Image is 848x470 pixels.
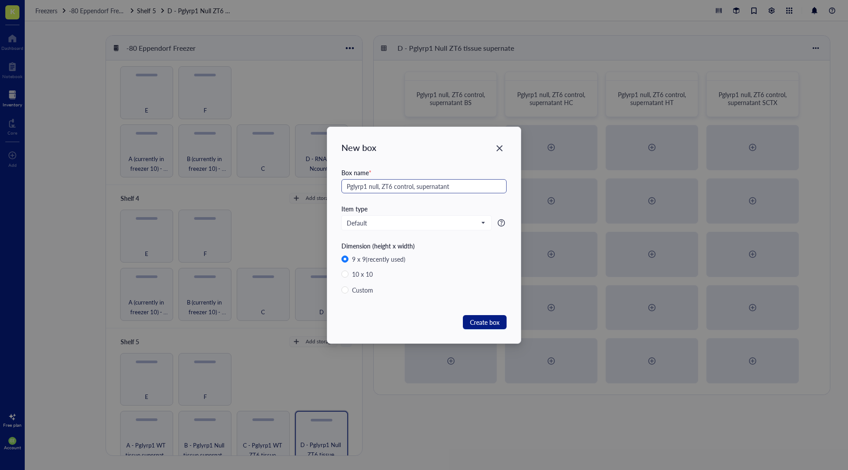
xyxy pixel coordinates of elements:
[352,269,373,279] div: 10 x 10
[341,241,507,251] div: Dimension (height x width)
[492,141,507,155] button: Close
[492,143,507,154] span: Close
[341,168,507,177] div: Box name
[347,219,485,227] span: Default
[341,141,507,154] div: New box
[463,315,507,329] button: Create box
[341,204,507,214] div: Item type
[352,254,405,264] div: 9 x 9 (recently used)
[470,317,500,327] span: Create box
[341,179,507,193] input: e.g. DNA protein
[352,285,373,295] div: Custom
